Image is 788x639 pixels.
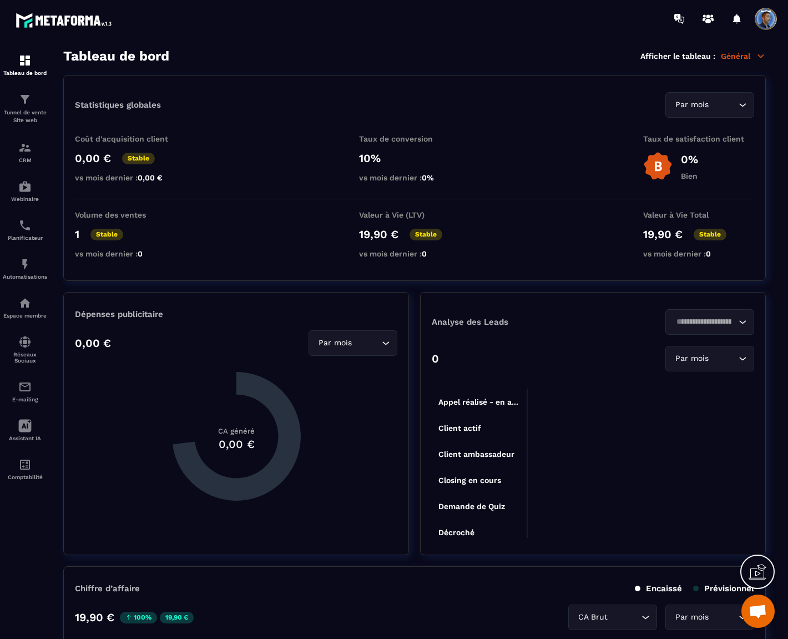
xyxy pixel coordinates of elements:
p: 0% [681,153,698,166]
p: Tableau de bord [3,70,47,76]
tspan: Demande de Quiz [438,502,505,511]
div: Search for option [665,92,754,118]
a: automationsautomationsWebinaire [3,172,47,210]
tspan: Client ambassadeur [438,450,514,459]
div: Search for option [665,309,754,335]
span: CA Brut [575,611,610,623]
div: Search for option [665,605,754,630]
p: 0,00 € [75,152,111,165]
p: Planificateur [3,235,47,241]
p: Stable [410,229,442,240]
img: scheduler [18,219,32,232]
img: logo [16,10,115,31]
p: Webinaire [3,196,47,202]
p: 19,90 € [359,228,398,241]
p: Général [721,51,766,61]
div: Search for option [665,346,754,371]
img: b-badge-o.b3b20ee6.svg [643,152,673,181]
img: formation [18,54,32,67]
span: 0 [422,249,427,258]
a: schedulerschedulerPlanificateur [3,210,47,249]
p: Assistant IA [3,435,47,441]
p: vs mois dernier : [643,249,754,258]
p: Taux de satisfaction client [643,134,754,143]
p: 1 [75,228,79,241]
p: Analyse des Leads [432,317,593,327]
p: vs mois dernier : [359,249,470,258]
tspan: Appel réalisé - en a... [438,398,518,406]
img: social-network [18,335,32,349]
input: Search for option [711,353,736,365]
p: Valeur à Vie Total [643,210,754,219]
span: Par mois [673,353,711,365]
p: E-mailing [3,396,47,402]
img: formation [18,93,32,106]
a: formationformationTunnel de vente Site web [3,84,47,133]
span: Par mois [673,611,711,623]
p: Comptabilité [3,474,47,480]
p: Espace membre [3,313,47,319]
p: Statistiques globales [75,100,161,110]
p: Automatisations [3,274,47,280]
a: formationformationTableau de bord [3,46,47,84]
p: vs mois dernier : [359,173,470,182]
p: CRM [3,157,47,163]
tspan: Décroché [438,528,474,537]
div: Ouvrir le chat [741,595,775,628]
p: 0 [432,352,439,365]
input: Search for option [610,611,639,623]
p: Prévisionnel [693,583,754,593]
img: automations [18,296,32,310]
p: Afficher le tableau : [640,52,715,61]
p: Réseaux Sociaux [3,351,47,364]
img: automations [18,258,32,271]
p: 100% [120,612,157,623]
tspan: Client actif [438,424,481,432]
p: Tunnel de vente Site web [3,109,47,124]
img: formation [18,141,32,154]
p: Bien [681,172,698,180]
p: 19,90 € [160,612,194,623]
p: vs mois dernier : [75,173,186,182]
a: automationsautomationsEspace membre [3,288,47,327]
img: automations [18,180,32,193]
a: accountantaccountantComptabilité [3,450,47,489]
input: Search for option [711,611,736,623]
p: Stable [122,153,155,164]
span: 0 [138,249,143,258]
div: Search for option [309,330,397,356]
input: Search for option [354,337,379,349]
p: vs mois dernier : [75,249,186,258]
img: email [18,380,32,394]
input: Search for option [711,99,736,111]
a: formationformationCRM [3,133,47,172]
span: Par mois [673,99,711,111]
p: 10% [359,152,470,165]
span: 0,00 € [138,173,163,182]
p: Encaissé [635,583,682,593]
p: 19,90 € [643,228,683,241]
tspan: Closing en cours [438,476,501,485]
p: Coût d'acquisition client [75,134,186,143]
p: Stable [90,229,123,240]
span: 0 [706,249,711,258]
input: Search for option [673,316,736,328]
p: Chiffre d’affaire [75,583,140,593]
a: Assistant IA [3,411,47,450]
p: 19,90 € [75,611,114,624]
p: Taux de conversion [359,134,470,143]
div: Search for option [568,605,657,630]
span: Par mois [316,337,354,349]
p: Dépenses publicitaire [75,309,397,319]
img: accountant [18,458,32,471]
a: emailemailE-mailing [3,372,47,411]
p: Valeur à Vie (LTV) [359,210,470,219]
p: Volume des ventes [75,210,186,219]
a: social-networksocial-networkRéseaux Sociaux [3,327,47,372]
p: 0,00 € [75,336,111,350]
p: Stable [694,229,726,240]
span: 0% [422,173,434,182]
h3: Tableau de bord [63,48,169,64]
a: automationsautomationsAutomatisations [3,249,47,288]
